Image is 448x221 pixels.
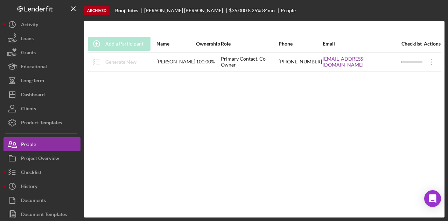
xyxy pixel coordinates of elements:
[21,193,46,209] div: Documents
[3,193,80,207] button: Documents
[105,37,143,51] div: Add a Participant
[21,46,36,61] div: Grants
[3,102,80,116] button: Clients
[221,41,278,47] div: Role
[248,8,261,13] div: 8.25 %
[21,151,59,167] div: Project Overview
[3,179,80,193] button: History
[144,8,229,13] div: [PERSON_NAME] [PERSON_NAME]
[262,8,275,13] div: 84 mo
[21,137,36,153] div: People
[3,116,80,130] button: Product Templates
[115,8,138,13] b: Bouji bites
[21,102,36,117] div: Clients
[21,18,38,33] div: Activity
[3,60,80,74] button: Educational
[88,55,156,69] button: Generate New Items
[21,60,47,75] div: Educational
[21,116,62,131] div: Product Templates
[423,41,441,47] div: Actions
[323,41,401,47] div: Email
[401,41,422,47] div: Checklist
[196,41,220,47] div: Ownership
[3,151,80,165] button: Project Overview
[3,88,80,102] button: Dashboard
[3,18,80,32] button: Activity
[156,41,195,47] div: Name
[21,165,41,181] div: Checklist
[156,53,195,71] div: [PERSON_NAME]
[84,6,110,15] div: Archived
[21,32,34,47] div: Loans
[229,7,247,13] span: $35,000
[21,74,44,89] div: Long-Term
[105,55,149,69] div: Generate New Items
[196,53,220,71] div: 100.00%
[3,32,80,46] button: Loans
[424,190,441,207] div: Open Intercom Messenger
[221,53,278,71] div: Primary Contact, Co-Owner
[323,56,401,67] a: [EMAIL_ADDRESS][DOMAIN_NAME]
[281,8,296,13] div: People
[279,41,322,47] div: Phone
[279,53,322,71] div: [PHONE_NUMBER]
[21,88,45,103] div: Dashboard
[3,74,80,88] button: Long-Term
[21,179,37,195] div: History
[3,165,80,179] button: Checklist
[3,137,80,151] button: People
[88,37,150,51] button: Add a Participant
[3,46,80,60] button: Grants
